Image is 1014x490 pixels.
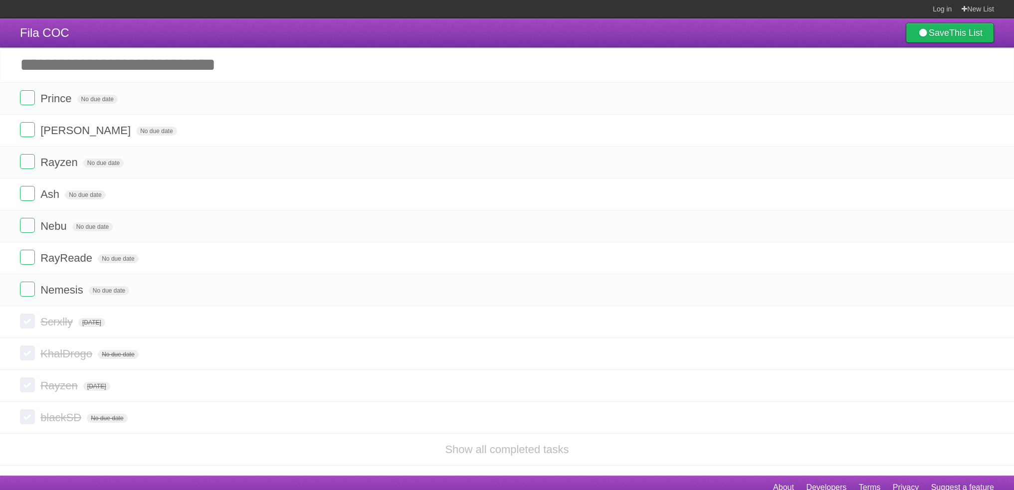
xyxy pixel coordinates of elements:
[40,156,80,168] span: Rayzen
[40,379,80,392] span: Rayzen
[40,252,95,264] span: RayReade
[87,414,127,423] span: No due date
[20,409,35,424] label: Done
[20,26,69,39] span: Fila COC
[83,382,110,391] span: [DATE]
[949,28,983,38] b: This List
[445,443,569,456] a: Show all completed tasks
[40,284,86,296] span: Nemesis
[20,90,35,105] label: Done
[20,282,35,297] label: Done
[98,254,138,263] span: No due date
[40,411,84,424] span: blackSD
[906,23,994,43] a: SaveThis List
[20,250,35,265] label: Done
[89,286,129,295] span: No due date
[40,124,133,137] span: [PERSON_NAME]
[20,314,35,328] label: Done
[77,95,118,104] span: No due date
[78,318,105,327] span: [DATE]
[72,222,113,231] span: No due date
[136,127,177,136] span: No due date
[20,345,35,360] label: Done
[65,190,105,199] span: No due date
[40,316,75,328] span: Scrxlly
[20,122,35,137] label: Done
[20,186,35,201] label: Done
[98,350,138,359] span: No due date
[20,154,35,169] label: Done
[40,188,62,200] span: Ash
[83,159,124,167] span: No due date
[40,220,69,232] span: Nebu
[40,92,74,105] span: Prince
[20,377,35,392] label: Done
[20,218,35,233] label: Done
[40,347,95,360] span: KhalDrogo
